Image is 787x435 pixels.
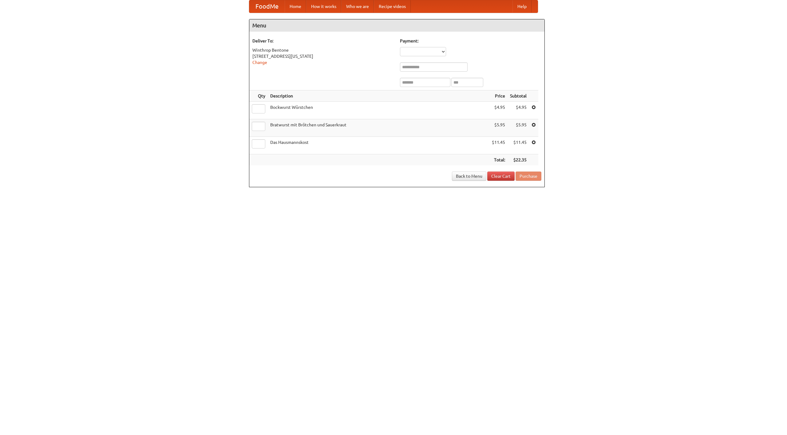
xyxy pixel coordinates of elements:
[306,0,341,13] a: How it works
[489,90,508,102] th: Price
[452,172,486,181] a: Back to Menu
[285,0,306,13] a: Home
[508,90,529,102] th: Subtotal
[489,102,508,119] td: $4.95
[508,137,529,154] td: $11.45
[249,90,268,102] th: Qty
[489,119,508,137] td: $5.95
[508,119,529,137] td: $5.95
[268,119,489,137] td: Bratwurst mit Brötchen und Sauerkraut
[341,0,374,13] a: Who we are
[252,53,394,59] div: [STREET_ADDRESS][US_STATE]
[268,102,489,119] td: Bockwurst Würstchen
[252,60,267,65] a: Change
[268,137,489,154] td: Das Hausmannskost
[400,38,541,44] h5: Payment:
[487,172,515,181] a: Clear Cart
[516,172,541,181] button: Purchase
[508,154,529,166] th: $22.35
[252,38,394,44] h5: Deliver To:
[489,154,508,166] th: Total:
[252,47,394,53] div: Winthrop Bentone
[249,19,544,32] h4: Menu
[249,0,285,13] a: FoodMe
[508,102,529,119] td: $4.95
[489,137,508,154] td: $11.45
[512,0,532,13] a: Help
[268,90,489,102] th: Description
[374,0,411,13] a: Recipe videos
